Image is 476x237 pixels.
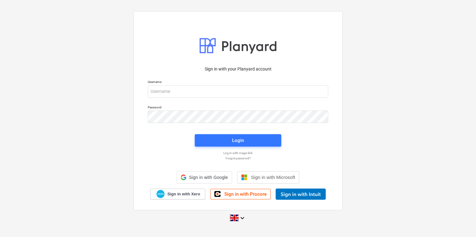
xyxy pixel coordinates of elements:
i: keyboard_arrow_down [239,214,246,222]
a: Log in with magic link [145,151,331,155]
span: Sign in with Microsoft [251,175,295,180]
p: Password [148,105,328,111]
a: Sign in with Xero [150,189,206,199]
div: Login [232,136,244,144]
div: Sign in with Google [177,171,232,184]
span: Sign in with Google [189,175,228,180]
p: Username [148,80,328,85]
img: Xero logo [156,190,165,198]
a: Forgot password? [145,156,331,160]
p: Sign in with your Planyard account [148,66,328,72]
a: Sign in with Procore [210,189,271,199]
button: Login [195,134,281,147]
img: Microsoft logo [241,174,247,180]
span: Sign in with Xero [167,191,200,197]
span: Sign in with Procore [224,191,267,197]
input: Username [148,85,328,98]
